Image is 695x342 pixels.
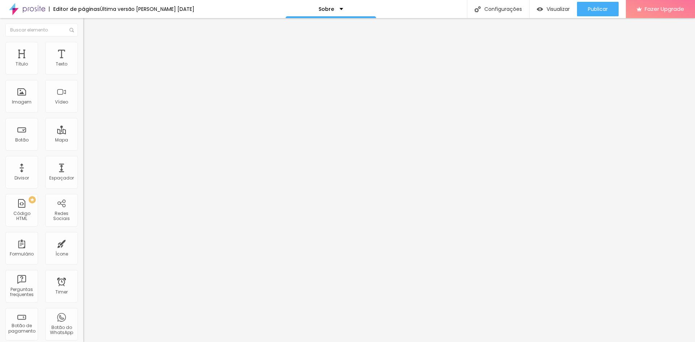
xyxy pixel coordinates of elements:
div: Botão do WhatsApp [47,325,76,335]
div: Ícone [55,252,68,257]
div: Última versão [PERSON_NAME] [DATE] [100,7,194,12]
span: Visualizar [547,6,570,12]
button: Publicar [577,2,619,16]
span: Fazer Upgrade [645,6,684,12]
img: view-1.svg [537,6,543,12]
div: Texto [56,62,67,67]
div: Espaçador [49,176,74,181]
div: Perguntas frequentes [7,287,36,297]
input: Buscar elemento [5,24,78,37]
p: Sobre [319,7,334,12]
img: Icone [475,6,481,12]
div: Timer [55,290,68,295]
div: Botão [15,138,29,143]
div: Redes Sociais [47,211,76,221]
div: Formulário [10,252,34,257]
iframe: Editor [83,18,695,342]
div: Vídeo [55,100,68,105]
span: Publicar [588,6,608,12]
div: Imagem [12,100,31,105]
div: Código HTML [7,211,36,221]
div: Botão de pagamento [7,323,36,334]
button: Visualizar [530,2,577,16]
div: Divisor [14,176,29,181]
img: Icone [69,28,74,32]
div: Título [16,62,28,67]
div: Mapa [55,138,68,143]
div: Editor de páginas [49,7,100,12]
